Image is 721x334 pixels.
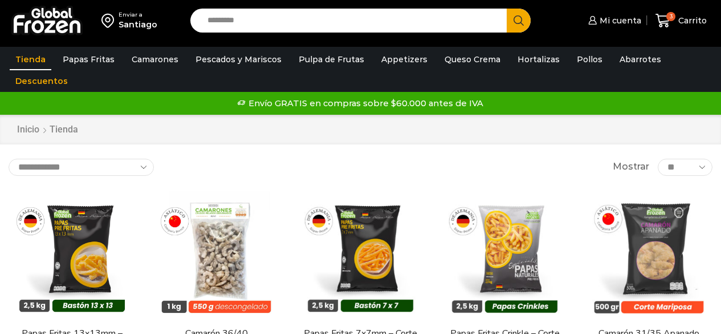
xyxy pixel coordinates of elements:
[666,12,675,21] span: 3
[675,15,707,26] span: Carrito
[190,49,287,70] a: Pescados y Mariscos
[50,124,78,135] h1: Tienda
[119,11,157,19] div: Enviar a
[614,49,667,70] a: Abarrotes
[613,160,649,174] span: Mostrar
[10,70,74,92] a: Descuentos
[507,9,531,33] button: Search button
[293,49,370,70] a: Pulpa de Frutas
[126,49,184,70] a: Camarones
[571,49,608,70] a: Pollos
[17,123,40,136] a: Inicio
[585,9,641,32] a: Mi cuenta
[119,19,157,30] div: Santiago
[10,49,51,70] a: Tienda
[101,11,119,30] img: address-field-icon.svg
[57,49,120,70] a: Papas Fritas
[376,49,433,70] a: Appetizers
[597,15,641,26] span: Mi cuenta
[439,49,506,70] a: Queso Crema
[512,49,565,70] a: Hortalizas
[17,123,78,136] nav: Breadcrumb
[9,159,154,176] select: Pedido de la tienda
[653,7,710,34] a: 3 Carrito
